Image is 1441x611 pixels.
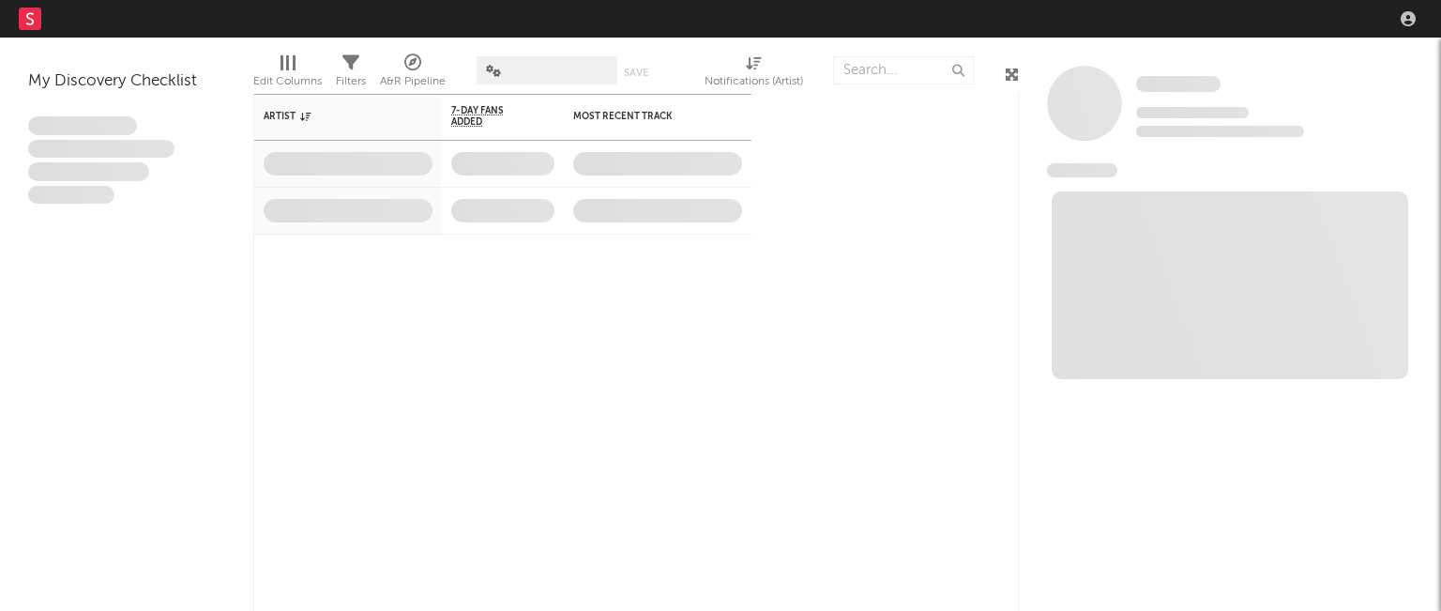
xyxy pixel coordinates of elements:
span: Praesent ac interdum [28,162,149,181]
div: Edit Columns [253,47,322,101]
a: Some Artist [1136,75,1221,94]
div: Artist [264,111,404,122]
div: Filters [336,47,366,101]
span: Tracking Since: [DATE] [1136,107,1249,118]
div: Notifications (Artist) [705,47,803,101]
div: A&R Pipeline [380,47,446,101]
div: Notifications (Artist) [705,70,803,93]
span: 0 fans last week [1136,126,1304,137]
span: News Feed [1047,163,1117,177]
div: Filters [336,70,366,93]
span: Some Artist [1136,76,1221,92]
div: A&R Pipeline [380,70,446,93]
div: My Discovery Checklist [28,70,225,93]
span: 7-Day Fans Added [451,105,526,128]
button: Save [624,68,648,78]
span: Aliquam viverra [28,186,114,205]
div: Most Recent Track [573,111,714,122]
input: Search... [833,56,974,84]
span: Integer aliquet in purus et [28,140,174,159]
div: Edit Columns [253,70,322,93]
span: Lorem ipsum dolor [28,116,137,135]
